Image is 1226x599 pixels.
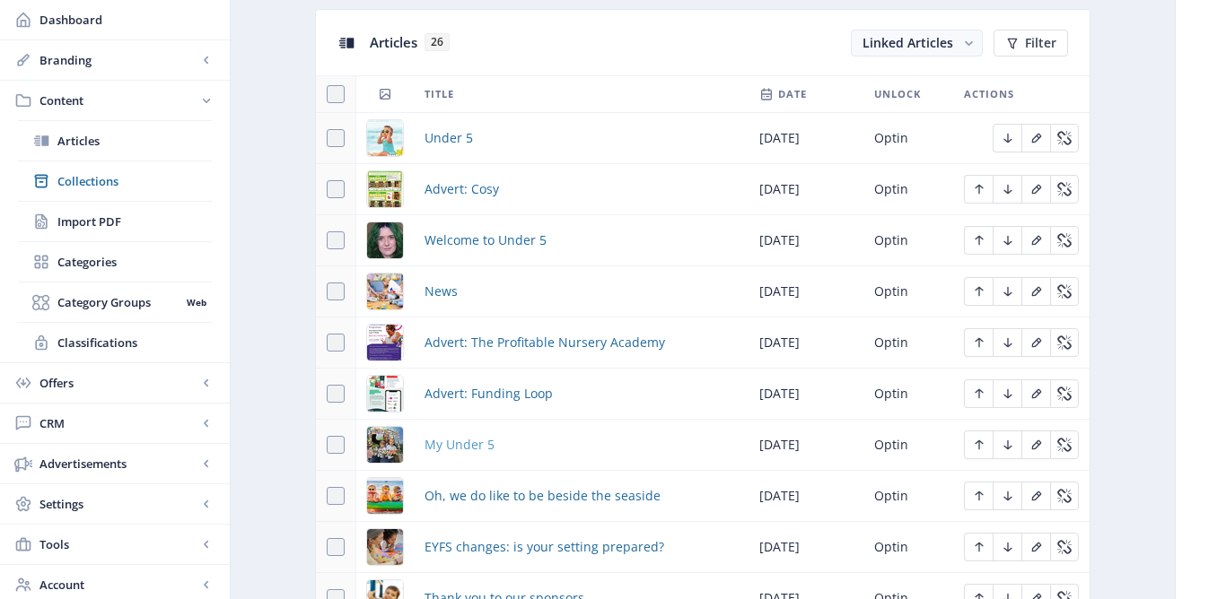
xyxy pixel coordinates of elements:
a: Advert: The Profitable Nursery Academy [425,332,665,353]
span: Dashboard [39,11,215,29]
td: [DATE] [749,420,863,471]
a: News [425,281,458,302]
a: Edit page [993,486,1021,503]
a: Edit page [1021,537,1050,554]
span: Unlock [874,83,921,105]
span: Date [778,83,807,105]
a: Edit page [993,230,1021,247]
img: a21a7dd3-d3de-49c5-b095-a78350147ca6.png [367,273,403,309]
button: Linked Articles [851,30,983,56]
span: Category Groups [57,293,180,311]
a: Edit page [1021,333,1050,350]
a: Edit page [1050,230,1079,247]
a: Edit page [1021,230,1050,247]
a: Import PDF [18,202,212,241]
td: [DATE] [749,113,863,164]
a: Oh, we do like to be beside the seaside [425,485,661,507]
td: [DATE] [749,164,863,215]
td: Optin [863,471,953,522]
span: Settings [39,495,197,513]
td: Optin [863,113,953,164]
a: Edit page [1050,333,1079,350]
td: [DATE] [749,522,863,573]
a: Under 5 [425,127,473,149]
span: Classifications [57,334,212,352]
a: Advert: Cosy [425,178,499,200]
a: Articles [18,121,212,161]
span: Branding [39,51,197,69]
a: Welcome to Under 5 [425,230,547,251]
a: Categories [18,242,212,282]
span: 26 [425,33,450,51]
td: [DATE] [749,369,863,420]
a: Edit page [964,435,993,452]
a: Edit page [964,230,993,247]
a: Classifications [18,323,212,362]
td: [DATE] [749,471,863,522]
span: Collections [57,172,212,190]
a: Edit page [1021,486,1050,503]
img: 47e0015f-920d-49bd-a865-d5effb9ae1af.png [367,529,403,565]
button: Filter [994,30,1068,56]
img: img_3-8.jpg [367,222,403,258]
td: Optin [863,164,953,215]
span: Account [39,576,197,594]
nb-badge: Web [180,293,212,311]
td: [DATE] [749,317,863,369]
a: Edit page [1021,282,1050,299]
td: [DATE] [749,266,863,317]
a: Edit page [1050,435,1079,452]
span: Actions [964,83,1014,105]
span: Filter [1025,36,1056,50]
span: Content [39,91,197,109]
span: Advertisements [39,455,197,473]
a: Edit page [1050,537,1079,554]
span: Linked Articles [863,34,953,51]
a: Edit page [1021,435,1050,452]
span: Categories [57,253,212,271]
img: 993723c0-ea9e-4744-9af6-9227f34eb038.png [367,478,403,514]
td: Optin [863,522,953,573]
td: Optin [863,266,953,317]
img: img_1-1.jpg [367,120,403,156]
span: Articles [370,33,417,51]
a: Edit page [1050,128,1079,145]
td: [DATE] [749,215,863,266]
a: Edit page [964,179,993,196]
a: Collections [18,161,212,201]
a: Edit page [964,282,993,299]
span: Tools [39,535,197,553]
a: Edit page [1050,384,1079,401]
a: Edit page [993,384,1021,401]
td: Optin [863,420,953,471]
img: img_10-3.jpg [367,427,403,463]
a: Advert: Funding Loop [425,383,553,404]
a: Edit page [1021,128,1050,145]
img: img_2-1.jpg [367,171,403,207]
a: Edit page [1050,486,1079,503]
a: Edit page [1021,384,1050,401]
a: Edit page [1050,179,1079,196]
a: My Under 5 [425,434,495,456]
span: Articles [57,132,212,150]
a: Edit page [964,537,993,554]
a: Edit page [964,486,993,503]
a: Category GroupsWeb [18,282,212,322]
a: EYFS changes: is your setting prepared? [425,536,664,558]
span: Import PDF [57,213,212,230]
a: Edit page [993,333,1021,350]
a: Edit page [964,333,993,350]
a: Edit page [1021,179,1050,196]
a: Edit page [993,435,1021,452]
td: Optin [863,369,953,420]
span: Title [425,83,454,105]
